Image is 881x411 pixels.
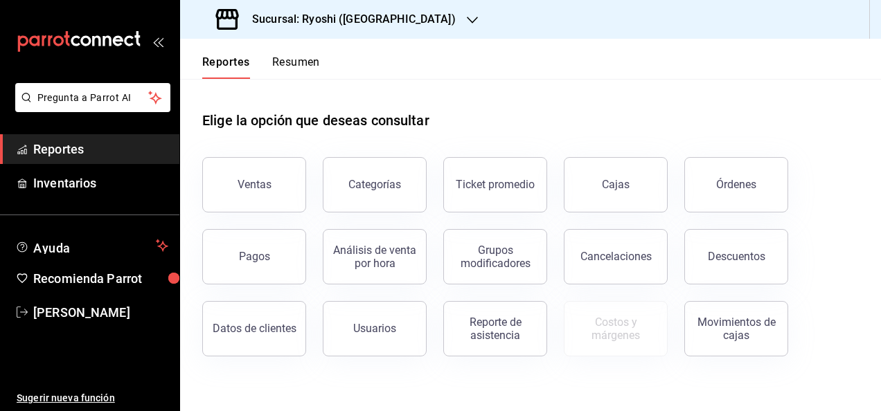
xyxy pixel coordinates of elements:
[202,157,306,212] button: Ventas
[202,301,306,356] button: Datos de clientes
[693,316,779,342] div: Movimientos de cajas
[323,301,427,356] button: Usuarios
[708,250,765,263] div: Descuentos
[456,178,535,191] div: Ticket promedio
[152,36,163,47] button: open_drawer_menu
[202,55,320,79] div: navigation tabs
[353,322,396,335] div: Usuarios
[33,237,150,254] span: Ayuda
[37,91,149,105] span: Pregunta a Parrot AI
[213,322,296,335] div: Datos de clientes
[684,301,788,356] button: Movimientos de cajas
[452,244,538,270] div: Grupos modificadores
[202,229,306,284] button: Pagos
[17,391,168,405] span: Sugerir nueva función
[238,178,272,191] div: Ventas
[202,110,429,131] h1: Elige la opción que deseas consultar
[443,157,547,212] button: Ticket promedio
[272,55,320,79] button: Resumen
[241,11,456,28] h3: Sucursal: Ryoshi ([GEOGRAPHIC_DATA])
[33,174,168,192] span: Inventarios
[239,250,270,263] div: Pagos
[332,244,418,270] div: Análisis de venta por hora
[10,100,170,115] a: Pregunta a Parrot AI
[443,229,547,284] button: Grupos modificadores
[573,316,659,342] div: Costos y márgenes
[684,157,788,212] button: Órdenes
[564,229,668,284] button: Cancelaciones
[602,178,630,191] div: Cajas
[716,178,756,191] div: Órdenes
[33,269,168,288] span: Recomienda Parrot
[564,301,668,356] button: Contrata inventarios para ver este reporte
[348,178,401,191] div: Categorías
[323,229,427,284] button: Análisis de venta por hora
[15,83,170,112] button: Pregunta a Parrot AI
[202,55,250,79] button: Reportes
[443,301,547,356] button: Reporte de asistencia
[684,229,788,284] button: Descuentos
[564,157,668,212] button: Cajas
[323,157,427,212] button: Categorías
[33,303,168,322] span: [PERSON_NAME]
[33,140,168,158] span: Reportes
[452,316,538,342] div: Reporte de asistencia
[580,250,652,263] div: Cancelaciones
